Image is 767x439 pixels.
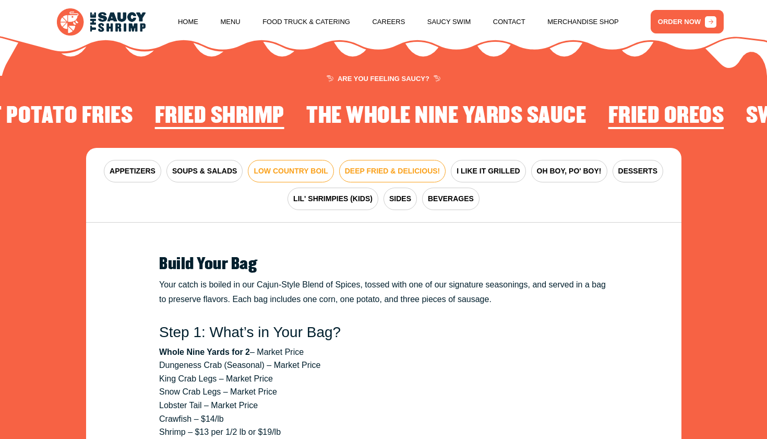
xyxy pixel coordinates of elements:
li: Shrimp – $13 per 1/2 lb or $19/lb [159,425,608,439]
button: LOW COUNTRY BOIL [248,160,333,182]
a: Menu [220,2,240,42]
h2: The Whole Nine Yards Sauce [306,103,586,129]
span: I LIKE IT GRILLED [457,166,520,177]
strong: Whole Nine Yards for 2 [159,348,250,356]
span: DESSERTS [618,166,657,177]
span: APPETIZERS [110,166,155,177]
span: SIDES [389,193,411,204]
a: Merchandise Shop [547,2,619,42]
span: LIL' SHRIMPIES (KIDS) [293,193,373,204]
li: King Crab Legs – Market Price [159,372,608,386]
li: Snow Crab Legs – Market Price [159,385,608,399]
h2: Fried Shrimp [155,103,284,129]
span: BEVERAGES [428,193,474,204]
p: Your catch is boiled in our Cajun-Style Blend of Spices, tossed with one of our signature seasoni... [159,278,608,307]
button: OH BOY, PO' BOY! [531,160,607,182]
img: logo [57,8,146,36]
li: Crawfish – $14/lb [159,412,608,426]
a: Saucy Swim [427,2,471,42]
button: DESSERTS [613,160,663,182]
a: Home [178,2,198,42]
button: BEVERAGES [422,188,480,210]
span: SOUPS & SALADS [172,166,237,177]
h2: Fried Oreos [608,103,724,129]
span: DEEP FRIED & DELICIOUS! [345,166,440,177]
a: Careers [372,2,405,42]
button: SIDES [383,188,417,210]
a: ORDER NOW [651,10,723,33]
li: Lobster Tail – Market Price [159,399,608,412]
span: LOW COUNTRY BOIL [254,166,328,177]
li: 2 of 4 [306,103,586,132]
button: APPETIZERS [104,160,161,182]
h2: Build Your Bag [159,256,608,273]
li: Dungeness Crab (Seasonal) – Market Price [159,359,608,372]
li: – Market Price [159,345,608,359]
button: LIL' SHRIMPIES (KIDS) [287,188,378,210]
li: 3 of 4 [608,103,724,132]
span: ARE YOU FEELING SAUCY? [327,75,440,82]
span: OH BOY, PO' BOY! [537,166,602,177]
button: SOUPS & SALADS [166,160,243,182]
button: I LIKE IT GRILLED [451,160,525,182]
button: DEEP FRIED & DELICIOUS! [339,160,446,182]
a: Food Truck & Catering [262,2,350,42]
li: 1 of 4 [155,103,284,132]
a: Contact [493,2,525,42]
h3: Step 1: What’s in Your Bag? [159,324,608,341]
